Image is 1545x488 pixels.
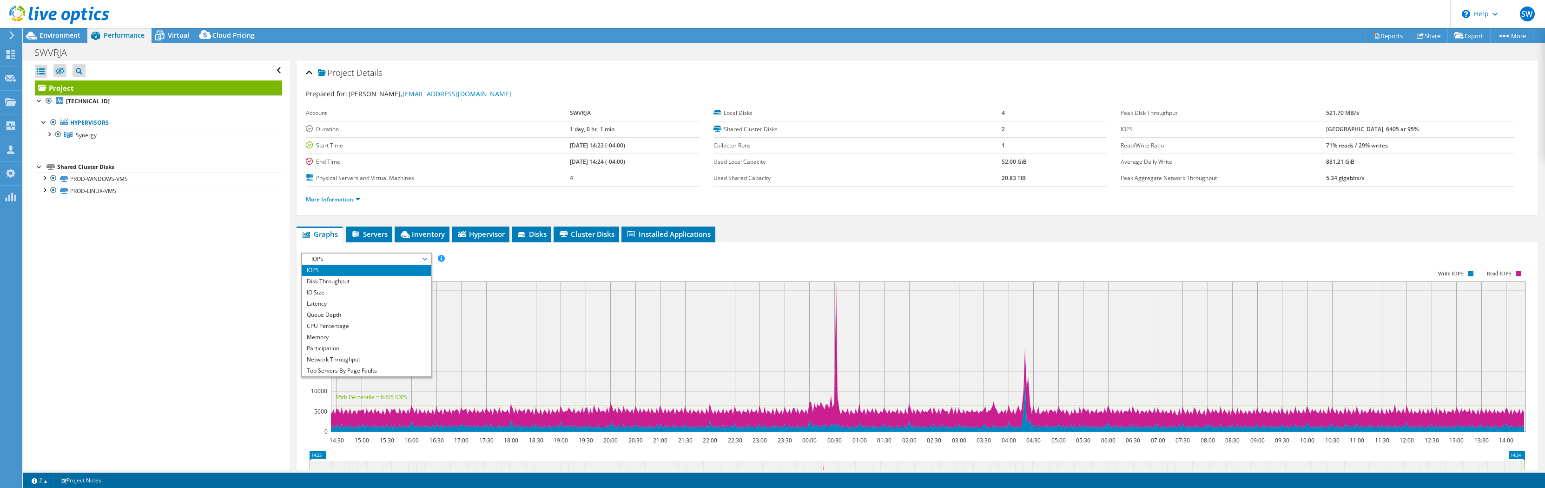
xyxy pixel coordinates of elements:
[354,436,369,444] text: 15:00
[1326,109,1359,117] b: 521.70 MB/s
[628,436,642,444] text: 20:30
[653,436,667,444] text: 21:00
[727,436,742,444] text: 22:30
[66,97,110,105] b: [TECHNICAL_ID]
[302,276,431,287] li: Disk Throughput
[1349,436,1364,444] text: 11:00
[570,158,625,166] b: [DATE] 14:24 (-04:00)
[558,229,614,239] span: Cluster Disks
[1462,10,1470,18] svg: \n
[877,436,891,444] text: 01:30
[35,173,282,185] a: PROD-WINDOWS-VMS
[40,31,80,40] span: Environment
[1410,28,1448,43] a: Share
[713,108,1002,118] label: Local Disks
[1490,28,1533,43] a: More
[713,157,1002,167] label: Used Local Capacity
[302,343,431,354] li: Participation
[1121,174,1326,183] label: Peak Aggregate Network Throughput
[1121,108,1326,118] label: Peak Disk Throughput
[1326,141,1388,149] b: 71% reads / 29% writes
[1520,7,1535,21] span: SW
[1274,436,1289,444] text: 09:30
[1325,436,1339,444] text: 10:30
[1326,125,1419,133] b: [GEOGRAPHIC_DATA], 6405 at 95%
[324,428,328,435] text: 0
[302,287,431,298] li: IO Size
[35,95,282,107] a: [TECHNICAL_ID]
[752,436,766,444] text: 23:00
[626,229,711,239] span: Installed Applications
[1438,270,1464,277] text: Write IOPS
[456,229,505,239] span: Hypervisor
[404,436,418,444] text: 16:00
[713,125,1002,134] label: Shared Cluster Disks
[350,229,388,239] span: Servers
[403,89,511,98] a: [EMAIL_ADDRESS][DOMAIN_NAME]
[318,68,354,78] span: Project
[349,89,511,98] span: [PERSON_NAME],
[1326,158,1354,166] b: 881.21 GiB
[357,67,382,78] span: Details
[570,125,615,133] b: 1 day, 0 hr, 1 min
[1121,141,1326,150] label: Read/Write Ratio
[603,436,617,444] text: 20:00
[454,436,468,444] text: 17:00
[578,436,593,444] text: 19:30
[30,47,81,58] h1: SWVRJA
[302,354,431,365] li: Network Throughput
[306,174,570,183] label: Physical Servers and Virtual Machines
[336,393,407,401] text: 95th Percentile = 6405 IOPS
[1175,436,1189,444] text: 07:30
[399,229,445,239] span: Inventory
[479,436,493,444] text: 17:30
[57,161,282,173] div: Shared Cluster Disks
[306,157,570,167] label: End Time
[1200,436,1215,444] text: 08:00
[212,31,255,40] span: Cloud Pricing
[306,108,570,118] label: Account
[1447,28,1491,43] a: Export
[302,265,431,276] li: IOPS
[678,436,692,444] text: 21:30
[777,436,792,444] text: 23:30
[301,229,338,239] span: Graphs
[976,436,990,444] text: 03:30
[314,408,327,415] text: 5000
[926,436,941,444] text: 02:30
[827,436,841,444] text: 00:30
[1150,436,1165,444] text: 07:00
[503,436,518,444] text: 18:00
[1026,436,1040,444] text: 04:30
[35,185,282,197] a: PROD-LINUX-VMS
[302,298,431,309] li: Latency
[35,117,282,129] a: Hypervisors
[302,332,431,343] li: Memory
[1125,436,1140,444] text: 06:30
[1486,270,1512,277] text: Read IOPS
[1474,436,1488,444] text: 13:30
[802,436,816,444] text: 00:00
[53,475,108,486] a: Project Notes
[702,436,717,444] text: 22:00
[1002,125,1005,133] b: 2
[951,436,966,444] text: 03:00
[1366,28,1410,43] a: Reports
[1449,436,1463,444] text: 13:00
[1424,436,1439,444] text: 12:30
[1002,109,1005,117] b: 4
[516,229,547,239] span: Disks
[168,31,189,40] span: Virtual
[528,436,543,444] text: 18:30
[1399,436,1413,444] text: 12:00
[570,141,625,149] b: [DATE] 14:23 (-04:00)
[570,109,591,117] b: SWVRJA
[302,309,431,321] li: Queue Depth
[1121,157,1326,167] label: Average Daily Write
[1121,125,1326,134] label: IOPS
[852,436,866,444] text: 01:00
[307,254,426,265] span: IOPS
[1374,436,1389,444] text: 11:30
[1326,174,1365,182] b: 5.34 gigabits/s
[1002,174,1026,182] b: 20.83 TiB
